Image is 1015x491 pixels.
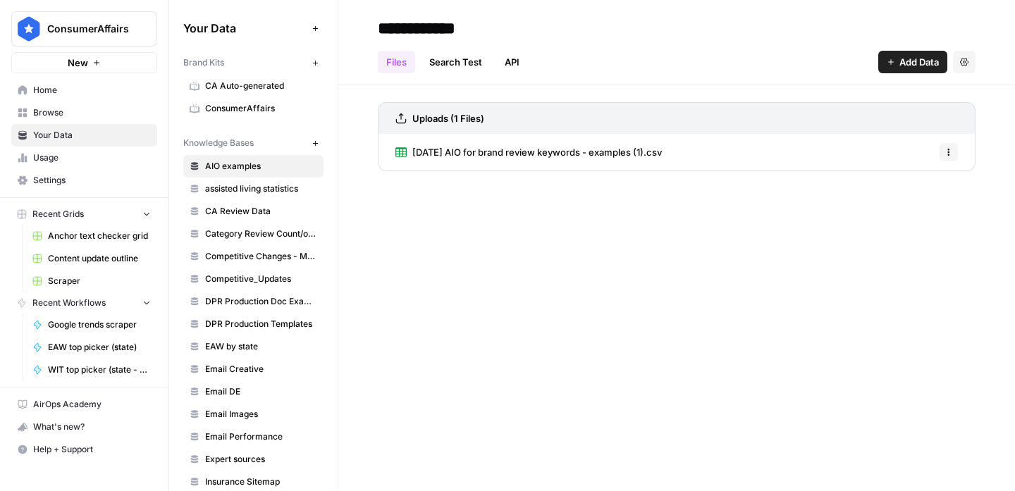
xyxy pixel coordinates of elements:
[183,268,324,290] a: Competitive_Updates
[205,160,317,173] span: AIO examples
[11,204,157,225] button: Recent Grids
[205,205,317,218] span: CA Review Data
[205,363,317,375] span: Email Creative
[183,425,324,448] a: Email Performance
[11,79,157,101] a: Home
[496,51,528,73] a: API
[183,223,324,245] a: Category Review Count/other
[48,275,151,287] span: Scraper
[48,341,151,354] span: EAW top picker (state)
[205,385,317,398] span: Email DE
[183,20,307,37] span: Your Data
[412,111,484,125] h3: Uploads (1 Files)
[183,75,324,97] a: CA Auto-generated
[33,106,151,119] span: Browse
[205,182,317,195] span: assisted living statistics
[183,335,324,358] a: EAW by state
[421,51,491,73] a: Search Test
[183,137,254,149] span: Knowledge Bases
[33,443,151,456] span: Help + Support
[183,290,324,313] a: DPR Production Doc Examples
[205,430,317,443] span: Email Performance
[183,448,324,471] a: Expert sources
[205,340,317,353] span: EAW by state
[33,174,151,187] span: Settings
[878,51,947,73] button: Add Data
[899,55,939,69] span: Add Data
[183,155,324,178] a: AIO examples
[48,363,151,376] span: WIT top picker (state - new)
[183,56,224,69] span: Brand Kits
[205,228,317,240] span: Category Review Count/other
[183,403,324,425] a: Email Images
[32,297,106,309] span: Recent Workflows
[205,273,317,285] span: Competitive_Updates
[378,51,415,73] a: Files
[205,80,317,92] span: CA Auto-generated
[11,438,157,461] button: Help + Support
[48,318,151,331] span: Google trends scraper
[32,208,84,220] span: Recent Grids
[205,250,317,263] span: Competitive Changes - Matching
[33,398,151,411] span: AirOps Academy
[33,151,151,164] span: Usage
[205,408,317,421] span: Email Images
[183,380,324,403] a: Email DE
[205,318,317,330] span: DPR Production Templates
[183,178,324,200] a: assisted living statistics
[205,295,317,308] span: DPR Production Doc Examples
[183,200,324,223] a: CA Review Data
[12,416,156,437] div: What's new?
[205,476,317,488] span: Insurance Sitemap
[26,270,157,292] a: Scraper
[68,56,88,70] span: New
[395,103,484,134] a: Uploads (1 Files)
[11,52,157,73] button: New
[26,225,157,247] a: Anchor text checker grid
[183,245,324,268] a: Competitive Changes - Matching
[205,453,317,466] span: Expert sources
[183,97,324,120] a: ConsumerAffairs
[16,16,42,42] img: ConsumerAffairs Logo
[11,124,157,147] a: Your Data
[11,393,157,416] a: AirOps Academy
[11,416,157,438] button: What's new?
[26,359,157,381] a: WIT top picker (state - new)
[412,145,662,159] span: [DATE] AIO for brand review keywords - examples (1).csv
[11,101,157,124] a: Browse
[183,358,324,380] a: Email Creative
[395,134,662,170] a: [DATE] AIO for brand review keywords - examples (1).csv
[183,313,324,335] a: DPR Production Templates
[33,84,151,97] span: Home
[11,147,157,169] a: Usage
[48,252,151,265] span: Content update outline
[26,313,157,336] a: Google trends scraper
[11,169,157,192] a: Settings
[47,22,133,36] span: ConsumerAffairs
[26,247,157,270] a: Content update outline
[48,230,151,242] span: Anchor text checker grid
[11,292,157,313] button: Recent Workflows
[26,336,157,359] a: EAW top picker (state)
[205,102,317,115] span: ConsumerAffairs
[11,11,157,46] button: Workspace: ConsumerAffairs
[33,129,151,142] span: Your Data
